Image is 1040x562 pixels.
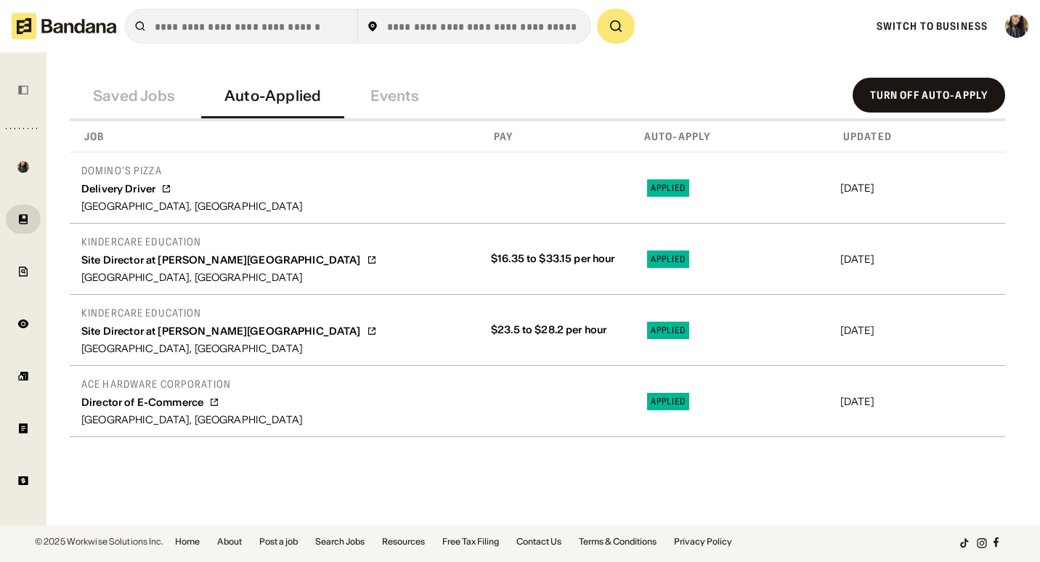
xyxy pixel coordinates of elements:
[81,183,155,195] div: Delivery Driver
[579,537,657,546] a: Terms & Conditions
[651,184,686,192] div: APPLIED
[217,537,242,546] a: About
[81,164,468,211] a: Domino's PizzaDelivery Driver[GEOGRAPHIC_DATA], [GEOGRAPHIC_DATA]
[482,130,513,143] div: Pay
[73,130,104,143] div: Job
[837,130,1002,143] div: Click toggle to sort descending
[259,537,298,546] a: Post a job
[81,254,361,266] div: Site Director at [PERSON_NAME][GEOGRAPHIC_DATA]
[81,235,468,248] div: KinderCare Education
[840,325,999,335] div: [DATE]
[315,537,365,546] a: Search Jobs
[81,378,468,391] div: Ace Hardware Corporation
[81,201,468,211] div: [GEOGRAPHIC_DATA], [GEOGRAPHIC_DATA]
[35,537,163,546] div: © 2025 Workwise Solutions Inc.
[651,397,686,406] div: APPLIED
[81,378,468,425] a: Ace Hardware CorporationDirector of E-Commerce[GEOGRAPHIC_DATA], [GEOGRAPHIC_DATA]
[870,90,988,100] div: Turn off auto-apply
[81,272,468,282] div: [GEOGRAPHIC_DATA], [GEOGRAPHIC_DATA]
[12,13,116,39] img: Bandana logotype
[81,325,361,338] div: Site Director at [PERSON_NAME][GEOGRAPHIC_DATA]
[651,255,686,264] div: APPLIED
[224,87,321,105] div: Auto-Applied
[516,537,561,546] a: Contact Us
[633,130,832,143] div: Click toggle to sort ascending
[81,396,203,409] div: Director of E-Commerce
[840,183,999,193] div: [DATE]
[93,87,175,105] div: Saved Jobs
[382,537,425,546] a: Resources
[482,130,627,143] div: Click toggle to sort ascending
[651,326,686,335] div: APPLIED
[840,396,999,407] div: [DATE]
[81,306,468,354] a: KinderCare EducationSite Director at [PERSON_NAME][GEOGRAPHIC_DATA][GEOGRAPHIC_DATA], [GEOGRAPHIC...
[6,152,41,182] a: Profile photo
[1005,15,1028,38] img: Profile photo
[877,20,988,33] a: Switch to Business
[485,324,624,336] div: $23.5 to $28.2 per hour
[81,235,468,282] a: KinderCare EducationSite Director at [PERSON_NAME][GEOGRAPHIC_DATA][GEOGRAPHIC_DATA], [GEOGRAPHIC...
[633,130,710,143] div: Auto-apply
[370,87,419,105] div: Events
[17,161,29,173] img: Profile photo
[81,415,468,425] div: [GEOGRAPHIC_DATA], [GEOGRAPHIC_DATA]
[81,306,468,319] div: KinderCare Education
[840,254,999,264] div: [DATE]
[485,253,624,265] div: $16.35 to $33.15 per hour
[442,537,499,546] a: Free Tax Filing
[81,164,468,177] div: Domino's Pizza
[175,537,200,546] a: Home
[81,343,468,354] div: [GEOGRAPHIC_DATA], [GEOGRAPHIC_DATA]
[674,537,732,546] a: Privacy Policy
[837,130,892,143] div: Updated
